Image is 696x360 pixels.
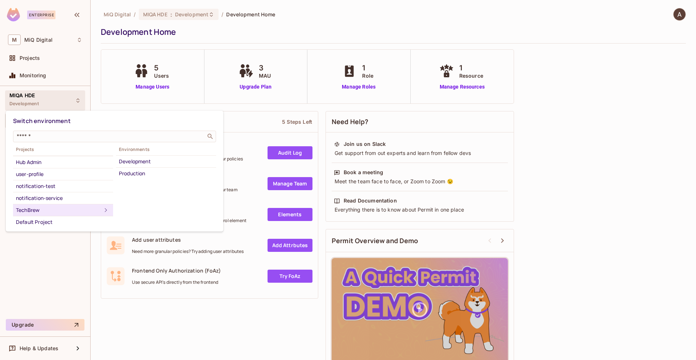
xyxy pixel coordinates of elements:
[119,157,213,166] div: Development
[116,147,216,152] span: Environments
[16,158,110,167] div: Hub Admin
[16,218,110,226] div: Default Project
[16,170,110,179] div: user-profile
[13,117,71,125] span: Switch environment
[16,206,101,214] div: TechBrew
[13,147,113,152] span: Projects
[16,182,110,191] div: notification-test
[119,169,213,178] div: Production
[16,194,110,202] div: notification-service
